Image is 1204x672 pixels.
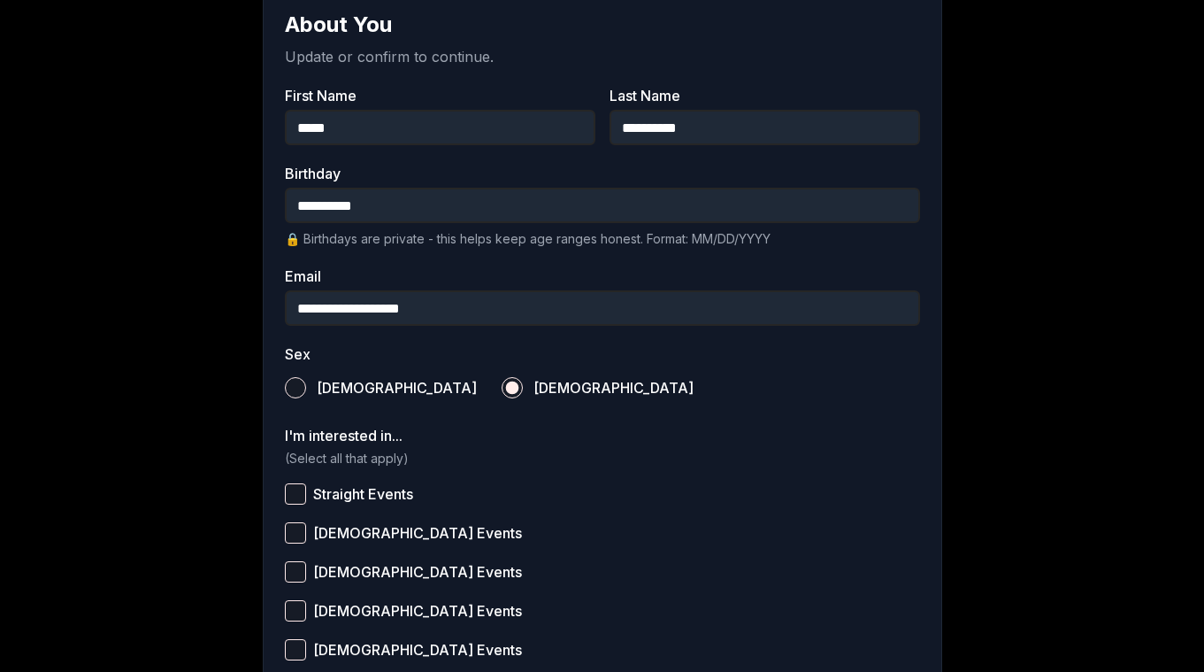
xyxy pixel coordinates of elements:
label: First Name [285,89,595,103]
span: [DEMOGRAPHIC_DATA] Events [313,643,522,657]
button: [DEMOGRAPHIC_DATA] [285,377,306,398]
button: [DEMOGRAPHIC_DATA] Events [285,522,306,544]
p: (Select all that apply) [285,450,920,467]
label: Sex [285,347,920,361]
label: Last Name [610,89,920,103]
span: [DEMOGRAPHIC_DATA] [533,381,694,395]
button: [DEMOGRAPHIC_DATA] Events [285,561,306,583]
label: I'm interested in... [285,429,920,443]
button: [DEMOGRAPHIC_DATA] Events [285,600,306,622]
h2: About You [285,11,920,39]
button: [DEMOGRAPHIC_DATA] Events [285,639,306,660]
span: [DEMOGRAPHIC_DATA] [317,381,477,395]
span: [DEMOGRAPHIC_DATA] Events [313,526,522,540]
label: Birthday [285,166,920,181]
button: [DEMOGRAPHIC_DATA] [502,377,523,398]
span: Straight Events [313,487,413,501]
label: Email [285,269,920,283]
button: Straight Events [285,483,306,505]
p: Update or confirm to continue. [285,46,920,67]
span: [DEMOGRAPHIC_DATA] Events [313,604,522,618]
span: [DEMOGRAPHIC_DATA] Events [313,565,522,579]
p: 🔒 Birthdays are private - this helps keep age ranges honest. Format: MM/DD/YYYY [285,230,920,248]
